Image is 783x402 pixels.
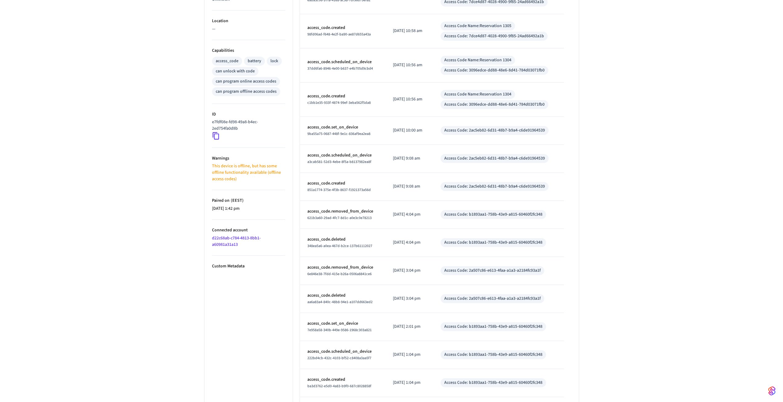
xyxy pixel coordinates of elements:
[393,62,425,68] p: [DATE] 10:56 am
[307,355,371,361] span: 222bd4cb-432c-4103-bf52-c8408a3aa5f7
[444,183,545,190] div: Access Code: 2ac5eb82-6d31-48b7-b9a4-c6de91964539
[444,267,541,274] div: Access Code: 2a507c86-e613-4faa-a1a3-a2184fc93a1f
[393,295,425,302] p: [DATE] 3:04 pm
[307,124,378,131] p: access_code.set_on_device
[307,320,378,327] p: access_code.set_on_device
[307,152,378,159] p: access_code.scheduled_on_device
[444,351,542,358] div: Access Code: b1893aa1-758b-43e9-a815-60460f2fc348
[393,239,425,246] p: [DATE] 4:04 pm
[307,243,372,249] span: 348ea5a6-a0ea-467d-b2ce-137b61112027
[212,119,283,132] p: e7fdf08e-fd98-49a8-b4ec-2ed754fa0d8b
[307,93,378,99] p: access_code.created
[444,57,511,63] div: Access Code Name: Reservation 1304
[307,59,378,65] p: access_code.scheduled_on_device
[444,323,542,330] div: Access Code: b1893aa1-758b-43e9-a815-60460f2fc348
[393,183,425,190] p: [DATE] 9:08 am
[307,215,372,221] span: 621b3a60-29ad-4fc7-8d1c-a0e3c0e78213
[444,211,542,218] div: Access Code: b1893aa1-758b-43e9-a815-60460f2fc348
[212,235,261,248] a: d22c68ab-c784-4813-8bb1-a60981a31a13
[212,263,285,270] p: Custom Metadata
[444,91,511,98] div: Access Code Name: Reservation 1304
[212,26,285,32] p: —
[212,111,285,118] p: ID
[444,380,542,386] div: Access Code: b1893aa1-758b-43e9-a815-60460f2fc348
[393,28,425,34] p: [DATE] 10:58 am
[216,78,276,85] div: can program online access codes
[393,211,425,218] p: [DATE] 4:04 pm
[393,267,425,274] p: [DATE] 3:04 pm
[212,18,285,24] p: Location
[216,68,255,75] div: can unlock with code
[444,295,541,302] div: Access Code: 2a507c86-e613-4faa-a1a3-a2184fc93a1f
[212,227,285,233] p: Connected account
[393,323,425,330] p: [DATE] 2:01 pm
[393,380,425,386] p: [DATE] 1:04 pm
[307,376,378,383] p: access_code.created
[307,348,378,355] p: access_code.scheduled_on_device
[307,292,378,299] p: access_code.deleted
[248,58,261,64] div: battery
[444,67,545,74] div: Access Code: 3096edce-dd88-48e6-8d41-784d03071fb0
[216,58,238,64] div: access_code
[307,299,373,305] span: aa6a83a4-840c-48b8-94e1-a107dd663ed2
[307,100,371,105] span: c1bb1e35-933f-4874-99ef-3eba562f5da8
[270,58,278,64] div: lock
[307,264,378,271] p: access_code.removed_from_device
[307,271,372,277] span: 6e846e38-7fdd-415e-b26a-0506a8841ce6
[393,127,425,134] p: [DATE] 10:00 am
[307,180,378,187] p: access_code.created
[307,159,371,164] span: a3cab581-52d3-4ebe-8f5a-b8137982ea8f
[307,66,373,71] span: 37dd6fa6-8946-4e00-b637-e4b705d9cbd4
[307,236,378,243] p: access_code.deleted
[307,384,371,389] span: ba3d3762-e5d0-4a83-b9f0-687c8028858f
[768,386,776,396] img: SeamLogoGradient.69752ec5.svg
[444,127,545,134] div: Access Code: 2ac5eb82-6d31-48b7-b9a4-c6de91964539
[444,155,545,162] div: Access Code: 2ac5eb82-6d31-48b7-b9a4-c6de91964539
[307,32,371,37] span: 98fd06ad-f648-4e2f-ba90-ae87d655a43a
[307,25,378,31] p: access_code.created
[212,155,285,162] p: Warnings
[212,205,285,212] p: [DATE] 1:42 pm
[307,208,378,215] p: access_code.removed_from_device
[212,47,285,54] p: Capabilities
[444,101,545,108] div: Access Code: 3096edce-dd88-48e6-8d41-784d03071fb0
[212,163,285,182] p: This device is offline, but has some offline functionality available (offline access codes)
[216,88,277,95] div: can program offline access codes
[307,187,371,193] span: 851a1774-375e-4f3b-8637-f1921373a56d
[307,327,372,333] span: 7e958a58-340b-449e-9586-1968c303a821
[393,155,425,162] p: [DATE] 9:08 am
[307,131,370,136] span: 9ba55a75-0687-448f-9e1c-836af9ea2ea8
[393,351,425,358] p: [DATE] 1:04 pm
[230,197,244,204] span: ( EEST )
[212,197,285,204] p: Paired on
[444,33,544,39] div: Access Code: 7dce4d87-4028-4900-9f85-24ad66492a1b
[393,96,425,103] p: [DATE] 10:56 am
[444,23,511,29] div: Access Code Name: Reservation 1305
[444,239,542,246] div: Access Code: b1893aa1-758b-43e9-a815-60460f2fc348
